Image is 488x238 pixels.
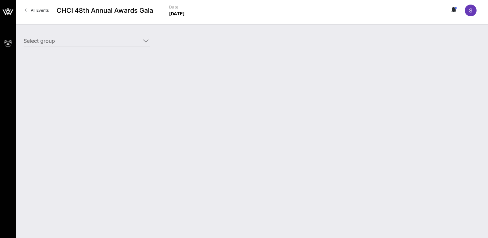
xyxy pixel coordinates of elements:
[21,5,53,16] a: All Events
[31,8,49,13] span: All Events
[465,5,477,16] div: S
[169,4,185,10] p: Date
[469,7,472,14] span: S
[57,6,153,15] span: CHCI 48th Annual Awards Gala
[169,10,185,17] p: [DATE]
